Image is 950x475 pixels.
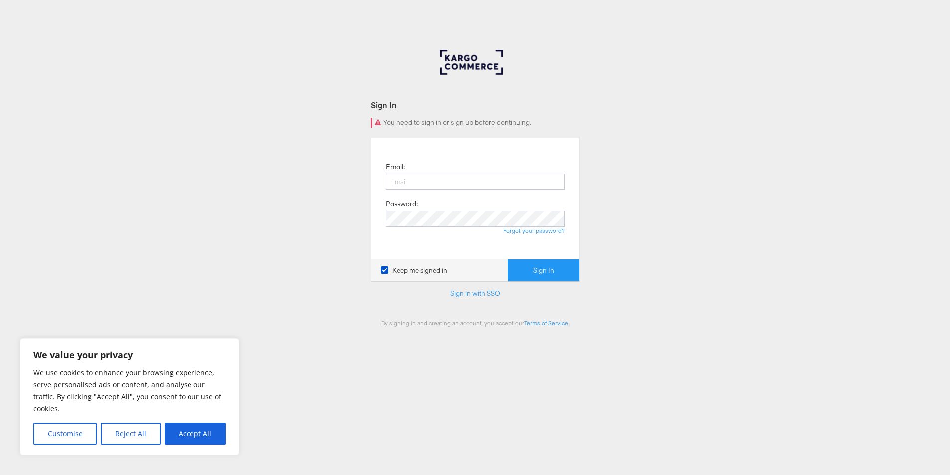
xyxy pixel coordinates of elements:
[33,349,226,361] p: We value your privacy
[386,199,418,209] label: Password:
[33,423,97,445] button: Customise
[450,289,500,298] a: Sign in with SSO
[165,423,226,445] button: Accept All
[101,423,160,445] button: Reject All
[371,118,580,128] div: You need to sign in or sign up before continuing.
[508,259,579,282] button: Sign In
[33,367,226,415] p: We use cookies to enhance your browsing experience, serve personalised ads or content, and analys...
[386,174,565,190] input: Email
[524,319,568,327] a: Terms of Service
[20,338,239,455] div: We value your privacy
[381,266,447,275] label: Keep me signed in
[503,227,565,234] a: Forgot your password?
[386,162,405,172] label: Email:
[371,99,580,111] div: Sign In
[371,319,580,327] div: By signing in and creating an account, you accept our .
